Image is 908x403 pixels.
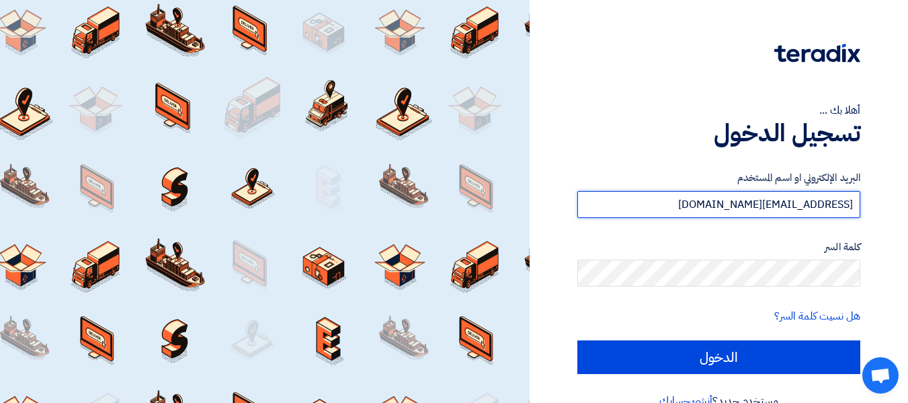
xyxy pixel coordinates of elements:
input: أدخل بريد العمل الإلكتروني او اسم المستخدم الخاص بك ... [577,191,860,218]
h1: تسجيل الدخول [577,118,860,148]
div: أهلا بك ... [577,102,860,118]
label: البريد الإلكتروني او اسم المستخدم [577,170,860,186]
label: كلمة السر [577,240,860,255]
input: الدخول [577,340,860,374]
a: هل نسيت كلمة السر؟ [774,308,860,324]
div: Open chat [862,357,899,394]
img: Teradix logo [774,44,860,63]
